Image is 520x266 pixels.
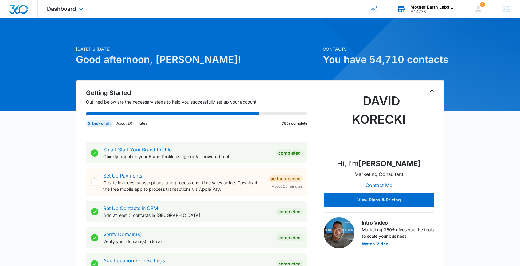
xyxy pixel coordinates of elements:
span: 1 [480,2,485,7]
p: Marketing Consultant [354,170,403,178]
p: Marketing 360® gives you the tools to scale your business. [362,226,434,239]
img: David Korecki [348,92,410,153]
div: account name [410,5,455,10]
p: Contacts [323,46,444,52]
div: Action Needed [269,175,303,182]
div: notifications count [480,2,485,7]
a: Set Up Payments [103,173,142,179]
div: 2 tasks left [86,120,113,127]
p: 78% complete [282,121,307,126]
span: Dashboard [47,6,76,12]
div: Completed [276,208,303,215]
p: About 20 minutes [116,121,147,126]
a: Verify Domain(s) [103,231,142,237]
strong: [PERSON_NAME] [358,159,421,168]
button: Watch Video [362,242,389,246]
a: Add Location(s) in Settings [103,257,165,264]
div: account id [410,10,455,14]
h2: Getting Started [86,88,315,97]
span: About 15 minutes [272,184,303,189]
p: [DATE] is [DATE] [76,46,319,52]
h1: Good afternoon, [PERSON_NAME]! [76,52,319,67]
p: Outlined below are the necessary steps to help you successfully set up your account. [86,99,315,105]
p: Create invoices, subscriptions, and process one-time sales online. Download the free mobile app t... [103,179,264,192]
p: Add at least 5 contacts in [GEOGRAPHIC_DATA]. [103,212,272,218]
p: Quickly populate your Brand Profile using our AI-powered tool. [103,153,272,160]
button: Toggle Collapse [428,87,436,94]
div: Completed [276,149,303,157]
h1: You have 54,710 contacts [323,52,444,67]
a: Smart Start Your Brand Profile [103,147,172,153]
button: Contact Me [359,178,398,193]
p: Verify your domain(s) in Email. [103,238,272,244]
p: Hi, I'm [337,158,421,169]
button: View Plans & Pricing [324,193,434,207]
a: Set Up Contacts in CRM [103,205,158,211]
div: Completed [276,234,303,241]
h3: Intro Video [362,219,434,226]
img: Intro Video [324,217,354,248]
